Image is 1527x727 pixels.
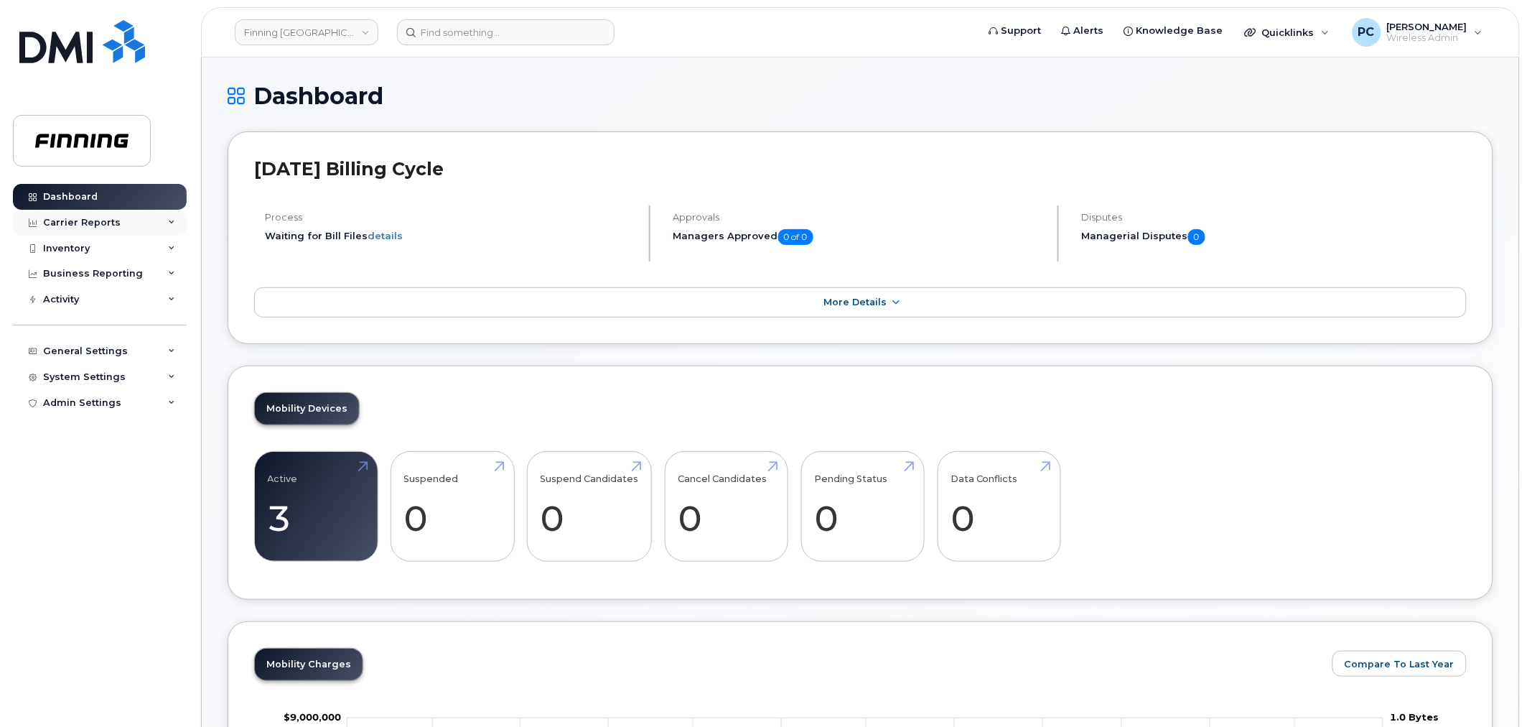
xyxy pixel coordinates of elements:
[404,459,501,554] a: Suspended 0
[228,83,1493,108] h1: Dashboard
[254,158,1467,180] h2: [DATE] Billing Cycle
[284,711,341,723] tspan: $9,000,000
[255,649,363,680] a: Mobility Charges
[265,212,637,223] h4: Process
[1332,651,1467,677] button: Compare To Last Year
[673,229,1045,245] h5: Managers Approved
[678,459,775,554] a: Cancel Candidates 0
[1188,229,1205,245] span: 0
[778,229,813,245] span: 0 of 0
[1345,657,1454,671] span: Compare To Last Year
[951,459,1047,554] a: Data Conflicts 0
[814,459,911,554] a: Pending Status 0
[541,459,639,554] a: Suspend Candidates 0
[284,711,341,723] g: $0
[1082,212,1467,223] h4: Disputes
[255,393,359,425] a: Mobility Devices
[268,459,365,554] a: Active 3
[1391,711,1439,723] tspan: 1.0 Bytes
[368,230,403,241] a: details
[824,297,887,307] span: More Details
[1082,229,1467,245] h5: Managerial Disputes
[265,229,637,243] li: Waiting for Bill Files
[673,212,1045,223] h4: Approvals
